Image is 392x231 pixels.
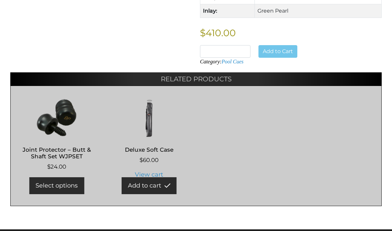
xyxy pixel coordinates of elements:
a: Deluxe Soft Case $60.00 [110,98,188,164]
span: $ [47,163,50,170]
a: Add to cart: “Deluxe Soft Case” [122,177,177,194]
h2: Joint Protector – Butt & Shaft Set WJPSET [17,143,96,163]
bdi: $410.00 [200,27,236,38]
span: $ [140,157,143,163]
bdi: 24.00 [47,163,66,170]
img: Joint Protector - Butt & Shaft Set WJPSET [17,98,96,137]
span: Category: [200,59,244,64]
strong: Inlay: [203,8,217,14]
a: View cart [135,167,163,179]
img: Deluxe Soft Case [110,98,188,137]
a: Joint Protector – Butt & Shaft Set WJPSET $24.00 [17,98,96,171]
h2: Deluxe Soft Case [110,143,188,156]
a: Select options for “Joint Protector - Butt & Shaft Set WJPSET” [29,177,84,194]
h2: Related products [10,72,382,86]
a: Pool Cues [222,59,244,64]
bdi: 60.00 [140,157,158,163]
td: Green Pearl [254,4,381,18]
